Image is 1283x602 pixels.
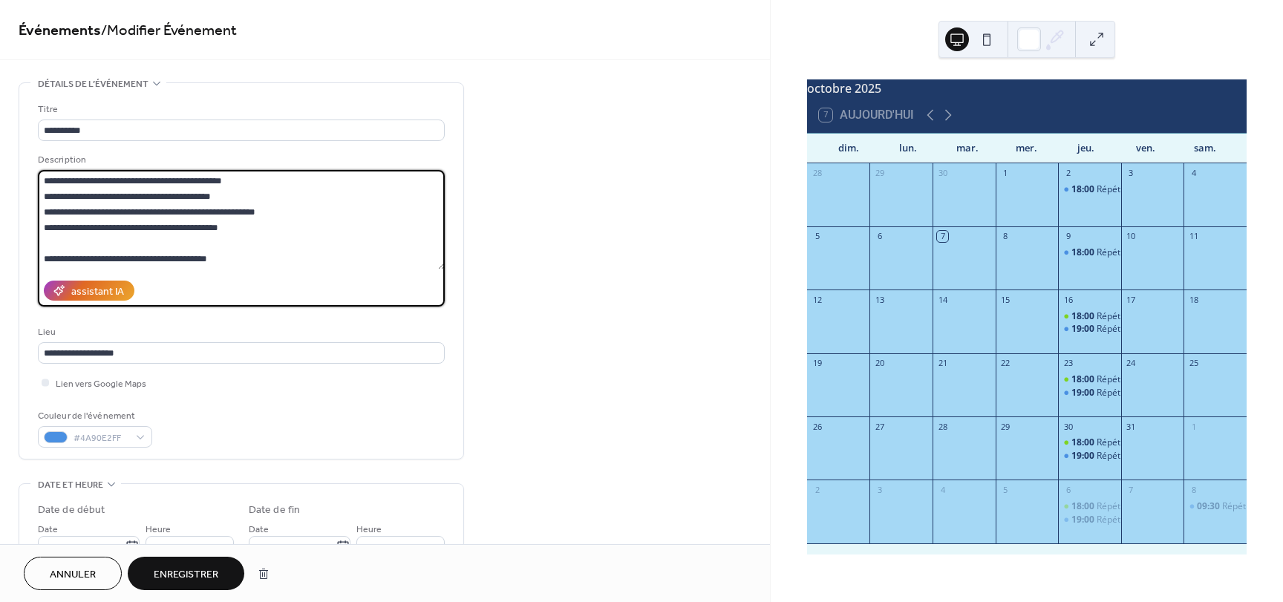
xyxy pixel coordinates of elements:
[1058,514,1121,526] div: Répétition
[50,567,96,583] span: Annuler
[1188,168,1199,179] div: 4
[1057,134,1116,163] div: jeu.
[937,168,948,179] div: 30
[44,281,134,301] button: assistant IA
[1097,246,1138,259] div: Répétition
[937,484,948,495] div: 4
[1126,231,1137,242] div: 10
[1071,183,1097,196] span: 18:00
[1000,484,1011,495] div: 5
[878,134,938,163] div: lun.
[1071,310,1097,323] span: 18:00
[874,231,885,242] div: 6
[874,358,885,369] div: 20
[38,152,442,168] div: Description
[1062,231,1074,242] div: 9
[1175,134,1235,163] div: sam.
[1058,450,1121,462] div: Répétition
[874,168,885,179] div: 29
[1058,373,1121,386] div: Répétition - Petit Chœur de Noël
[1058,246,1121,259] div: Répétition
[1188,421,1199,432] div: 1
[74,431,128,446] span: #4A90E2FF
[249,503,300,518] div: Date de fin
[1062,421,1074,432] div: 30
[1097,514,1138,526] div: Répétition
[1188,484,1199,495] div: 8
[937,231,948,242] div: 7
[812,484,823,495] div: 2
[154,567,218,583] span: Enregistrer
[1097,450,1138,462] div: Répétition
[1188,358,1199,369] div: 25
[1058,436,1121,449] div: Répétition - Petit Chœur de Noël
[812,168,823,179] div: 28
[1126,484,1137,495] div: 7
[1071,323,1097,336] span: 19:00
[937,294,948,305] div: 14
[38,102,442,117] div: Titre
[38,503,105,518] div: Date de début
[1126,358,1137,369] div: 24
[874,421,885,432] div: 27
[938,134,997,163] div: mar.
[1097,310,1238,323] div: Répétition - Petit Chœur de [DATE]
[1000,358,1011,369] div: 22
[101,16,237,45] span: / Modifier Événement
[1071,387,1097,399] span: 19:00
[812,294,823,305] div: 12
[38,522,58,537] span: Date
[1184,500,1247,513] div: Répétition - Intensive
[1071,246,1097,259] span: 18:00
[1188,294,1199,305] div: 18
[146,522,171,537] span: Heure
[1097,500,1238,513] div: Répétition - Petit Chœur de [DATE]
[874,294,885,305] div: 13
[24,557,122,590] button: Annuler
[1058,323,1121,336] div: Répétition
[1000,231,1011,242] div: 8
[812,421,823,432] div: 26
[1188,231,1199,242] div: 11
[1071,436,1097,449] span: 18:00
[1071,450,1097,462] span: 19:00
[1071,514,1097,526] span: 19:00
[1097,183,1138,196] div: Répétition
[1000,294,1011,305] div: 15
[38,408,149,424] div: Couleur de l'événement
[1097,373,1238,386] div: Répétition - Petit Chœur de [DATE]
[1058,500,1121,513] div: Répétition - Petit Chœur de Noël
[1126,168,1137,179] div: 3
[1062,358,1074,369] div: 23
[1197,500,1222,513] span: 09:30
[128,557,244,590] button: Enregistrer
[812,231,823,242] div: 5
[1058,183,1121,196] div: Répétition
[56,376,146,392] span: Lien vers Google Maps
[937,358,948,369] div: 21
[1116,134,1175,163] div: ven.
[38,324,442,340] div: Lieu
[38,76,148,92] span: Détails de l’événement
[1097,323,1138,336] div: Répétition
[38,477,103,493] span: Date et heure
[1062,484,1074,495] div: 6
[71,284,124,300] div: assistant IA
[874,484,885,495] div: 3
[1062,294,1074,305] div: 16
[1000,168,1011,179] div: 1
[1058,310,1121,323] div: Répétition - Petit Chœur de Noël
[807,79,1247,97] div: octobre 2025
[356,522,382,537] span: Heure
[1058,387,1121,399] div: Répétition
[1097,436,1238,449] div: Répétition - Petit Chœur de [DATE]
[1062,168,1074,179] div: 2
[249,522,269,537] span: Date
[1071,500,1097,513] span: 18:00
[1071,373,1097,386] span: 18:00
[1000,421,1011,432] div: 29
[19,16,101,45] a: Événements
[819,134,878,163] div: dim.
[812,358,823,369] div: 19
